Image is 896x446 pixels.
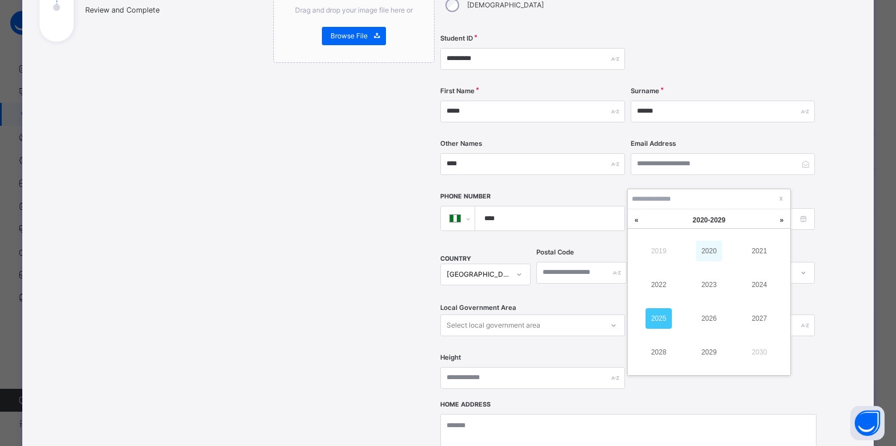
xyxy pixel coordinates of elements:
a: 2020 [696,241,722,261]
td: 2019 [634,234,684,268]
td: 2030 [734,336,785,369]
label: Email Address [631,139,676,149]
a: Last decade [628,209,645,231]
td: 2022 [634,268,684,301]
td: 2027 [734,302,785,336]
button: Open asap [850,406,885,440]
label: First Name [440,86,475,96]
td: 2021 [734,234,785,268]
td: 2025 [634,302,684,336]
td: 2020 [684,234,734,268]
span: Browse File [330,31,368,41]
a: 2023 [696,274,722,295]
label: Student ID [440,34,473,43]
span: Drag and drop your image file here or [295,6,413,14]
a: 2030 [746,342,772,363]
a: 2021 [746,241,772,261]
a: 2022 [646,274,672,295]
a: 2028 [646,342,672,363]
label: Other Names [440,139,482,149]
a: 2019 [646,241,672,261]
td: 2026 [684,302,734,336]
span: Local Government Area [440,303,516,313]
a: 2027 [746,308,772,329]
td: 2028 [634,336,684,369]
td: 2023 [684,268,734,301]
label: Phone Number [440,192,491,201]
span: COUNTRY [440,255,471,262]
a: 2025 [646,308,672,329]
span: 2020 - 2029 [692,216,725,224]
label: Postal Code [536,248,574,257]
label: Surname [631,86,659,96]
label: Home Address [440,400,491,409]
a: 2024 [746,274,772,295]
div: [GEOGRAPHIC_DATA] [447,269,509,280]
td: 2029 [684,336,734,369]
label: Height [440,353,461,363]
div: Select local government area [447,314,540,336]
a: 2020-2029 [658,209,760,231]
a: 2029 [696,342,722,363]
a: Next decade [773,209,790,231]
a: 2026 [696,308,722,329]
td: 2024 [734,268,785,301]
